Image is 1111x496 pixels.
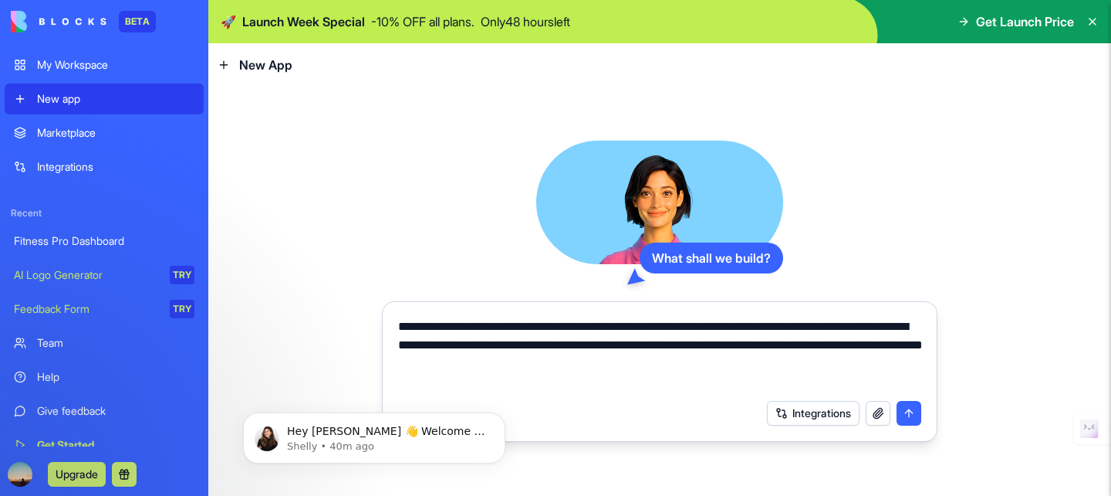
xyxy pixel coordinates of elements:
div: My Workspace [37,57,194,73]
img: ACg8ocIXINNZEZ8G0IvgpLOt_zIm25VK6fkTkEEbCPORn7HCYmXa0vxp=s96-c [8,462,32,487]
div: Help [37,369,194,385]
div: New app [37,91,194,107]
div: TRY [170,266,194,284]
a: Team [5,328,204,358]
div: Marketplace [37,125,194,141]
a: BETA [11,11,156,32]
button: Integrations [767,401,859,426]
a: Fitness Pro Dashboard [5,226,204,256]
iframe: Intercom notifications message [220,380,528,488]
button: Upgrade [48,462,106,487]
div: TRY [170,300,194,318]
p: - 10 % OFF all plans. [371,12,474,31]
a: Help [5,362,204,392]
div: Feedback Form [14,301,159,317]
a: Integrations [5,151,204,182]
div: Integrations [37,159,194,175]
span: Launch Week Special [242,12,365,31]
div: Give feedback [37,403,194,419]
a: Feedback FormTRY [5,294,204,324]
a: Marketplace [5,117,204,148]
img: logo [11,11,106,32]
div: Team [37,335,194,351]
div: What shall we build? [640,243,783,273]
a: AI Logo GeneratorTRY [5,260,204,290]
span: Get Launch Price [976,12,1074,31]
div: AI Logo Generator [14,267,159,283]
a: New app [5,83,204,114]
span: Recent [5,207,204,219]
div: Get Started [37,437,194,453]
p: Only 48 hours left [481,12,570,31]
span: New App [239,56,292,74]
div: Fitness Pro Dashboard [14,233,194,249]
a: Upgrade [48,466,106,481]
span: 🚀 [221,12,236,31]
div: BETA [119,11,156,32]
a: Get Started [5,430,204,460]
a: Give feedback [5,396,204,426]
a: My Workspace [5,49,204,80]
